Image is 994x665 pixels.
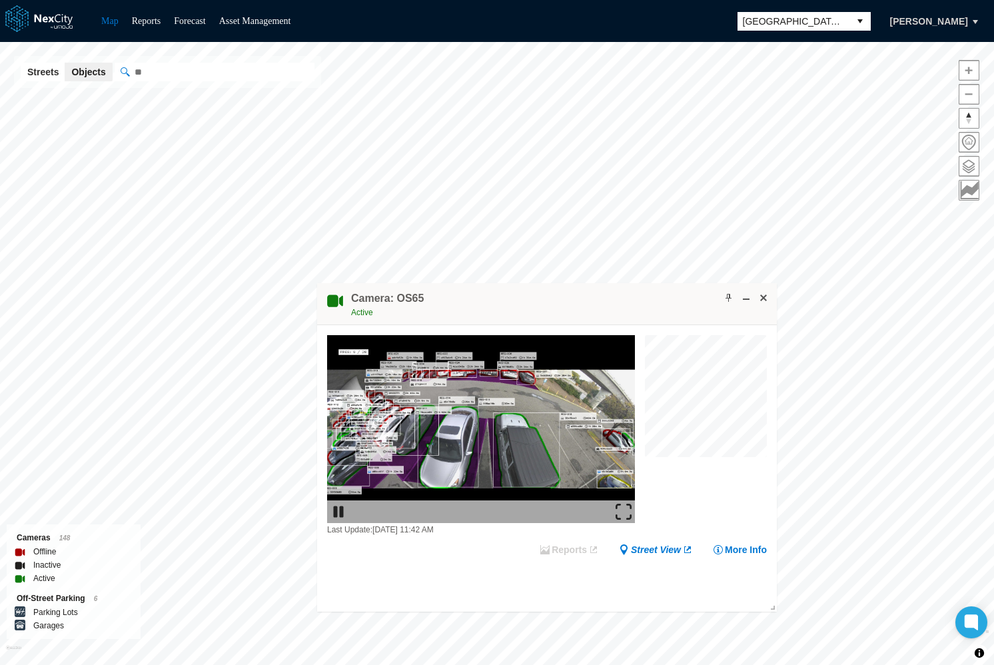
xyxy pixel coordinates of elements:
[959,61,979,80] span: Zoom in
[743,15,844,28] span: [GEOGRAPHIC_DATA][PERSON_NAME]
[959,85,979,104] span: Zoom out
[959,108,979,129] button: Reset bearing to north
[101,16,119,26] a: Map
[713,543,767,556] button: More Info
[33,572,55,585] label: Active
[71,65,105,79] span: Objects
[351,308,373,317] span: Active
[6,646,21,661] a: Mapbox homepage
[27,65,59,79] span: Streets
[959,60,979,81] button: Zoom in
[17,531,131,545] div: Cameras
[17,592,131,606] div: Off-Street Parking
[616,504,632,520] img: expand
[327,523,635,536] div: Last Update: [DATE] 11:42 AM
[975,646,983,660] span: Toggle attribution
[959,180,979,201] button: Key metrics
[219,16,291,26] a: Asset Management
[94,595,98,602] span: 6
[959,84,979,105] button: Zoom out
[174,16,205,26] a: Forecast
[631,543,681,556] span: Street View
[65,63,112,81] button: Objects
[890,15,968,28] span: [PERSON_NAME]
[351,291,424,319] div: Double-click to make header text selectable
[33,558,61,572] label: Inactive
[645,335,774,464] canvas: Map
[876,10,982,33] button: [PERSON_NAME]
[21,63,65,81] button: Streets
[59,534,71,542] span: 148
[619,543,693,556] a: Street View
[849,12,871,31] button: select
[33,619,64,632] label: Garages
[971,645,987,661] button: Toggle attribution
[351,291,424,306] h4: Double-click to make header text selectable
[327,335,635,523] img: video
[959,156,979,177] button: Layers management
[959,132,979,153] button: Home
[33,606,78,619] label: Parking Lots
[132,16,161,26] a: Reports
[725,543,767,556] span: More Info
[959,109,979,128] span: Reset bearing to north
[330,504,346,520] img: play
[33,545,56,558] label: Offline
